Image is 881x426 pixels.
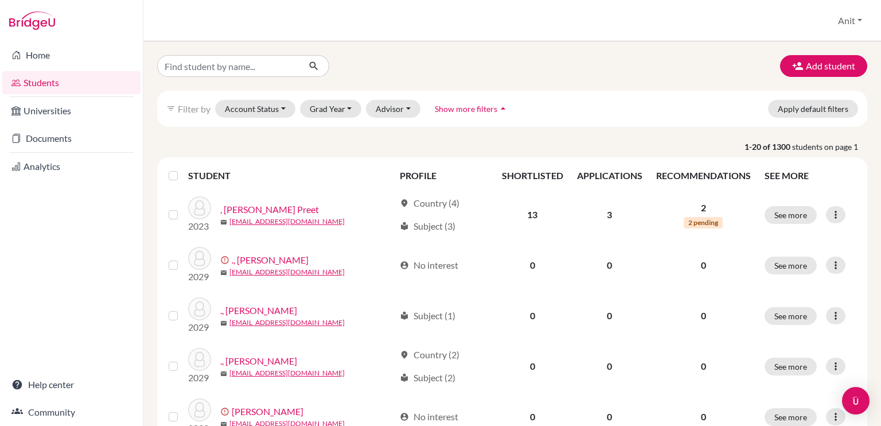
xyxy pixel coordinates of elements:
a: Universities [2,99,141,122]
button: Account Status [215,100,295,118]
a: ., [PERSON_NAME] [232,253,309,267]
a: ., [PERSON_NAME] [220,304,297,317]
td: 3 [570,189,649,240]
a: [EMAIL_ADDRESS][DOMAIN_NAME] [229,216,345,227]
a: [EMAIL_ADDRESS][DOMAIN_NAME] [229,368,345,378]
span: mail [220,269,227,276]
a: Home [2,44,141,67]
td: 13 [495,189,570,240]
i: arrow_drop_up [497,103,509,114]
button: Apply default filters [768,100,858,118]
span: 2 pending [684,217,723,229]
span: Filter by [178,103,210,114]
span: account_circle [400,412,409,421]
span: error_outline [220,407,232,416]
img: Bridge-U [9,11,55,30]
p: 2029 [188,320,211,334]
th: SEE MORE [758,162,863,189]
p: 2029 [188,371,211,385]
td: 0 [570,240,649,291]
img: ., Yashita [188,348,211,371]
span: local_library [400,373,409,382]
td: 0 [495,341,570,392]
p: 0 [656,410,751,424]
th: SHORTLISTED [495,162,570,189]
div: Subject (2) [400,371,455,385]
span: Show more filters [435,104,497,114]
button: See more [765,206,817,224]
a: ., [PERSON_NAME] [220,354,297,368]
p: 0 [656,309,751,323]
th: PROFILE [393,162,495,189]
button: See more [765,257,817,274]
i: filter_list [166,104,176,113]
span: location_on [400,350,409,359]
div: Subject (1) [400,309,455,323]
button: See more [765,408,817,426]
span: local_library [400,311,409,320]
a: , [PERSON_NAME] Preet [220,203,319,216]
th: STUDENT [188,162,393,189]
a: Students [2,71,141,94]
span: account_circle [400,261,409,270]
span: students on page 1 [792,141,867,153]
th: APPLICATIONS [570,162,649,189]
td: 0 [495,240,570,291]
a: [EMAIL_ADDRESS][DOMAIN_NAME] [229,267,345,277]
div: Country (2) [400,348,459,362]
img: , Mehak Preet [188,196,211,219]
button: See more [765,358,817,375]
strong: 1-20 of 1300 [744,141,792,153]
a: Documents [2,127,141,150]
button: See more [765,307,817,325]
a: Help center [2,373,141,396]
a: Community [2,401,141,424]
p: 0 [656,258,751,272]
p: 0 [656,359,751,373]
a: [PERSON_NAME] [232,405,303,419]
img: ., Vanshraj [188,297,211,320]
p: 2 [656,201,751,215]
button: Anit [833,10,867,32]
span: local_library [400,222,409,231]
button: Show more filtersarrow_drop_up [425,100,519,118]
td: 0 [570,291,649,341]
div: No interest [400,410,458,424]
span: location_on [400,199,409,208]
span: mail [220,370,227,377]
button: Advisor [366,100,420,118]
div: Open Intercom Messenger [842,387,870,415]
td: 0 [570,341,649,392]
div: Country (4) [400,196,459,210]
a: Analytics [2,155,141,178]
div: Subject (3) [400,219,455,233]
img: aarav, aarav [188,398,211,421]
button: Grad Year [300,100,362,118]
p: 2029 [188,270,211,284]
td: 0 [495,291,570,341]
span: error_outline [220,255,232,265]
button: Add student [780,55,867,77]
div: No interest [400,258,458,272]
span: mail [220,219,227,226]
input: Find student by name... [157,55,299,77]
a: [EMAIL_ADDRESS][DOMAIN_NAME] [229,317,345,328]
img: ., Aadya [188,247,211,270]
span: mail [220,320,227,327]
th: RECOMMENDATIONS [649,162,758,189]
p: 2023 [188,219,211,233]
